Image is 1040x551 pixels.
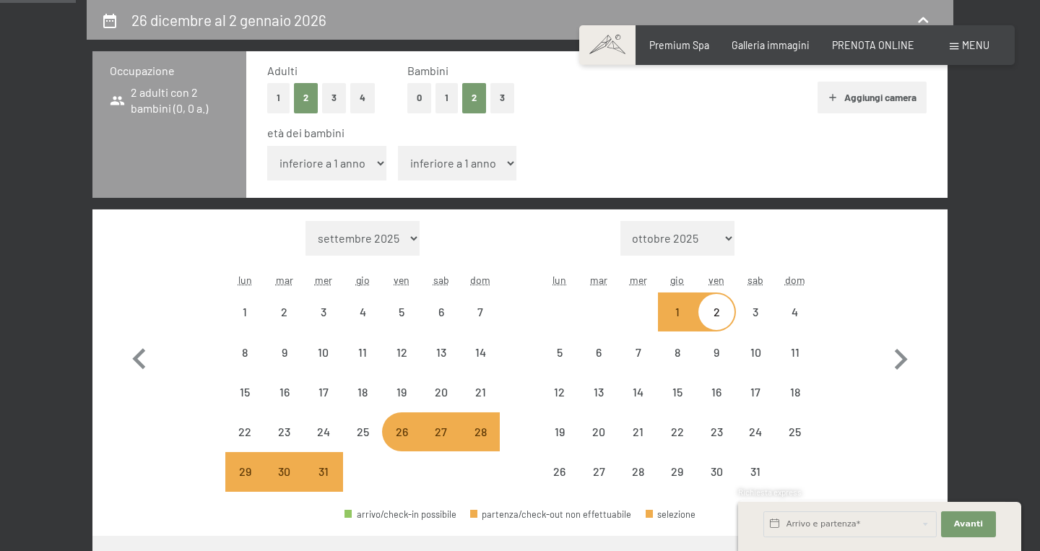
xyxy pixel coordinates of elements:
[343,412,382,451] div: arrivo/check-in non effettuabile
[118,221,160,493] button: Mese precedente
[776,292,815,331] div: Sun Jan 04 2026
[227,347,263,383] div: 8
[737,347,773,383] div: 10
[264,332,303,371] div: arrivo/check-in non effettuabile
[344,386,381,422] div: 18
[266,347,302,383] div: 9
[227,306,263,342] div: 1
[579,412,618,451] div: arrivo/check-in non effettuabile
[304,452,343,491] div: Wed Dec 31 2025
[698,386,734,422] div: 16
[697,373,736,412] div: arrivo/check-in non effettuabile
[737,466,773,502] div: 31
[697,292,736,331] div: arrivo/check-in non effettuabile
[620,347,656,383] div: 7
[776,412,815,451] div: Sun Jan 25 2026
[461,292,500,331] div: Sun Dec 07 2025
[737,386,773,422] div: 17
[698,466,734,502] div: 30
[670,274,684,286] abbr: giovedì
[540,373,579,412] div: arrivo/check-in non effettuabile
[776,332,815,371] div: arrivo/check-in non effettuabile
[305,347,342,383] div: 10
[304,292,343,331] div: Wed Dec 03 2025
[423,306,459,342] div: 6
[697,412,736,451] div: Fri Jan 23 2026
[618,332,657,371] div: arrivo/check-in non effettuabile
[470,274,490,286] abbr: domenica
[540,452,579,491] div: arrivo/check-in non effettuabile
[579,332,618,371] div: arrivo/check-in non effettuabile
[618,373,657,412] div: Wed Jan 14 2026
[304,412,343,451] div: Wed Dec 24 2025
[343,373,382,412] div: Thu Dec 18 2025
[777,426,813,462] div: 25
[777,306,813,342] div: 4
[832,39,914,51] a: PRENOTA ONLINE
[954,519,983,530] span: Avanti
[880,221,922,493] button: Mese successivo
[540,412,579,451] div: Mon Jan 19 2026
[618,412,657,451] div: arrivo/check-in non effettuabile
[382,292,421,331] div: arrivo/check-in non effettuabile
[542,466,578,502] div: 26
[266,306,302,342] div: 2
[542,386,578,422] div: 12
[344,306,381,342] div: 4
[579,412,618,451] div: Tue Jan 20 2026
[225,452,264,491] div: Mon Dec 29 2025
[382,373,421,412] div: Fri Dec 19 2025
[423,426,459,462] div: 27
[422,373,461,412] div: arrivo/check-in non effettuabile
[383,386,420,422] div: 19
[350,83,375,113] button: 4
[266,426,302,462] div: 23
[659,347,695,383] div: 8
[785,274,805,286] abbr: domenica
[552,274,566,286] abbr: lunedì
[697,452,736,491] div: arrivo/check-in non effettuabile
[620,386,656,422] div: 14
[304,332,343,371] div: Wed Dec 10 2025
[736,332,775,371] div: Sat Jan 10 2026
[658,452,697,491] div: Thu Jan 29 2026
[356,274,370,286] abbr: giovedì
[737,426,773,462] div: 24
[423,386,459,422] div: 20
[343,332,382,371] div: arrivo/check-in non effettuabile
[266,386,302,422] div: 16
[225,373,264,412] div: arrivo/check-in non effettuabile
[581,426,617,462] div: 20
[264,373,303,412] div: arrivo/check-in non effettuabile
[540,412,579,451] div: arrivo/check-in non effettuabile
[264,412,303,451] div: arrivo/check-in non effettuabile
[738,487,802,497] span: Richiesta express
[618,412,657,451] div: Wed Jan 21 2026
[461,373,500,412] div: arrivo/check-in non effettuabile
[305,426,342,462] div: 24
[736,452,775,491] div: Sat Jan 31 2026
[461,332,500,371] div: Sun Dec 14 2025
[343,412,382,451] div: Thu Dec 25 2025
[941,511,996,537] button: Avanti
[658,332,697,371] div: Thu Jan 08 2026
[579,332,618,371] div: Tue Jan 06 2026
[304,373,343,412] div: Wed Dec 17 2025
[618,373,657,412] div: arrivo/check-in non effettuabile
[225,332,264,371] div: arrivo/check-in non effettuabile
[697,452,736,491] div: Fri Jan 30 2026
[264,452,303,491] div: Tue Dec 30 2025
[737,306,773,342] div: 3
[659,466,695,502] div: 29
[698,426,734,462] div: 23
[462,347,498,383] div: 14
[407,64,448,77] span: Bambini
[344,347,381,383] div: 11
[294,83,318,113] button: 2
[658,412,697,451] div: arrivo/check-in non effettuabile
[776,332,815,371] div: Sun Jan 11 2026
[658,412,697,451] div: Thu Jan 22 2026
[422,412,461,451] div: arrivo/check-in non effettuabile
[659,386,695,422] div: 15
